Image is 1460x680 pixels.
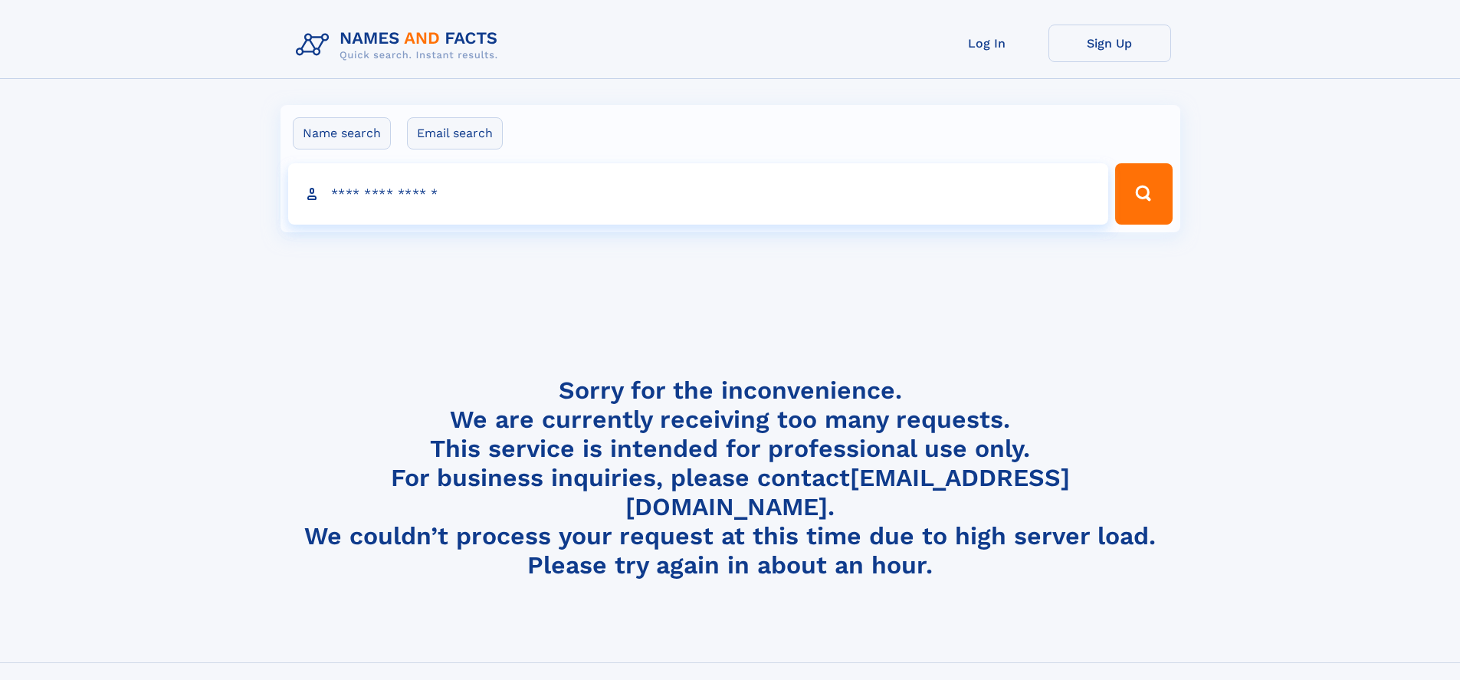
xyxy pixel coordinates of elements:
[1115,163,1172,225] button: Search Button
[407,117,503,149] label: Email search
[293,117,391,149] label: Name search
[290,25,510,66] img: Logo Names and Facts
[290,376,1171,580] h4: Sorry for the inconvenience. We are currently receiving too many requests. This service is intend...
[926,25,1048,62] a: Log In
[288,163,1109,225] input: search input
[625,463,1070,521] a: [EMAIL_ADDRESS][DOMAIN_NAME]
[1048,25,1171,62] a: Sign Up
